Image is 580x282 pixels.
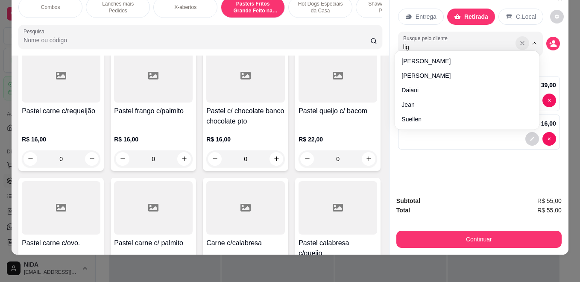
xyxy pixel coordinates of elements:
[114,106,193,116] h4: Pastel frango c/palmito
[532,119,556,128] p: R$ 16,00
[401,71,524,80] span: [PERSON_NAME]
[401,100,524,109] span: Jean
[516,36,529,50] button: Show suggestions
[464,12,488,21] p: Retirada
[296,0,345,14] p: Hot Dogs Especiais da Casa
[299,106,377,116] h4: Pastel queijo c/ bacom
[41,4,60,11] p: Combos
[527,36,541,50] button: Show suggestions
[525,132,539,146] button: decrease-product-quantity
[403,35,451,42] label: Busque pelo cliente
[85,152,99,166] button: increase-product-quantity
[362,152,375,166] button: increase-product-quantity
[22,135,100,144] p: R$ 16,00
[516,12,536,21] p: C.Local
[416,12,436,21] p: Entrega
[396,231,562,248] button: Continuar
[396,207,410,214] strong: Total
[114,135,193,144] p: R$ 16,00
[396,197,420,204] strong: Subtotal
[398,54,536,126] ul: Suggestions
[396,53,538,128] div: Suggestions
[23,152,37,166] button: decrease-product-quantity
[206,238,285,248] h4: Carne c/calabresa
[546,37,560,50] button: decrease-product-quantity
[299,135,377,144] p: R$ 22,00
[114,238,193,248] h4: Pastel carne c/ palmito
[401,115,524,123] span: Suellen
[550,10,564,23] button: decrease-product-quantity
[537,206,562,215] span: R$ 55,00
[401,57,524,65] span: [PERSON_NAME]
[116,152,129,166] button: decrease-product-quantity
[23,36,370,44] input: Pesquisa
[300,152,314,166] button: decrease-product-quantity
[206,106,285,126] h4: Pastel c/ chocolate banco chocolate pto
[206,135,285,144] p: R$ 16,00
[401,86,524,94] span: Daiani
[537,196,562,206] span: R$ 55,00
[532,81,556,89] p: R$ 39,00
[299,238,377,258] h4: Pastel calabresa c/queijo..
[542,94,556,107] button: decrease-product-quantity
[22,106,100,116] h4: Pastel carne c/requeijão
[174,4,196,11] p: X-abertos
[403,43,514,51] input: Busque pelo cliente
[177,152,191,166] button: increase-product-quantity
[542,132,556,146] button: decrease-product-quantity
[93,0,143,14] p: Lanches mais Pedidos
[228,0,278,14] p: Pasteis Fritos Grande Feito na Hora
[363,0,413,14] p: Shawarmas mais Pedidos
[208,152,222,166] button: decrease-product-quantity
[23,28,47,35] label: Pesquisa
[22,238,100,248] h4: Pastel carne c/ovo.
[269,152,283,166] button: increase-product-quantity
